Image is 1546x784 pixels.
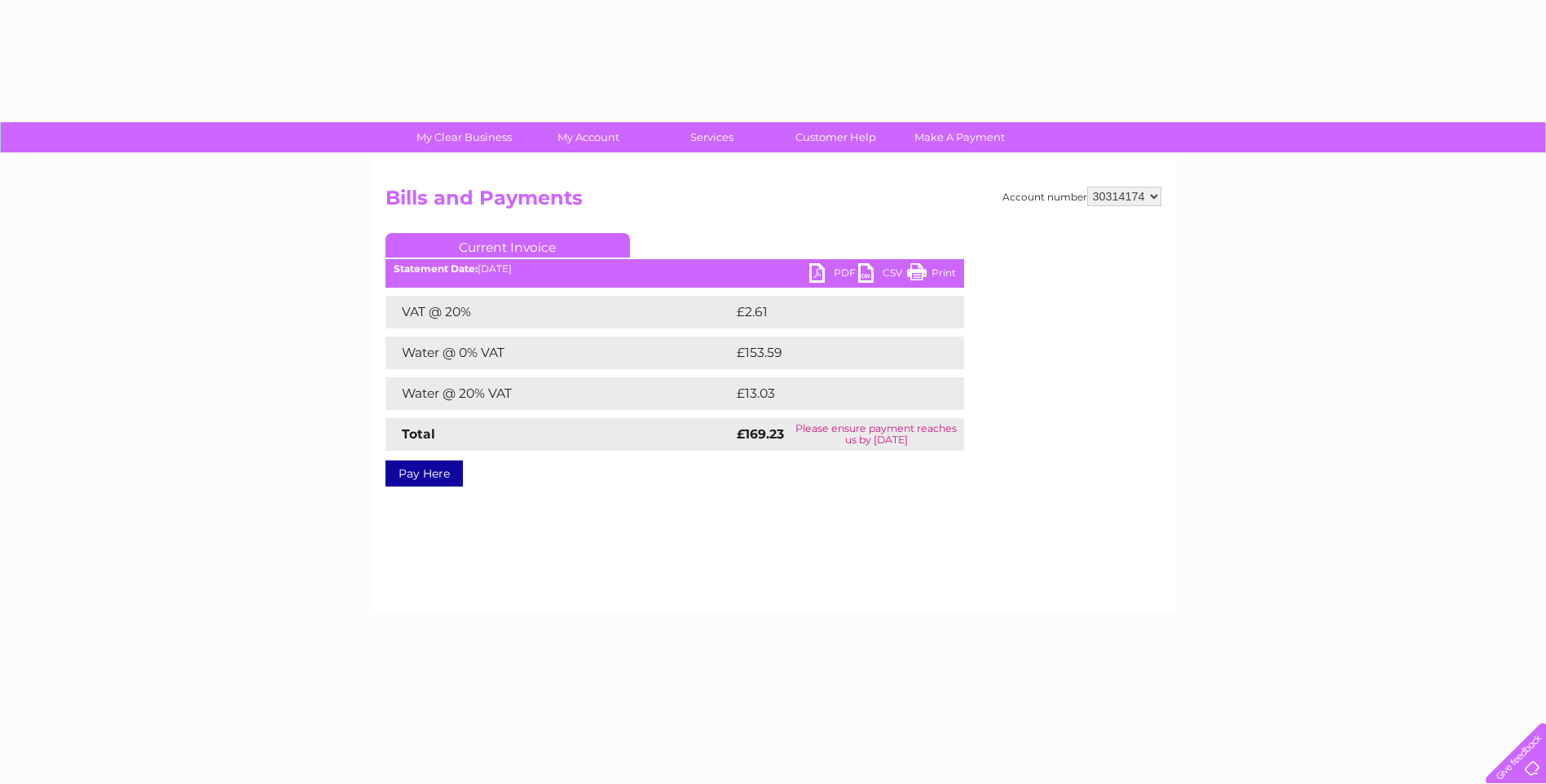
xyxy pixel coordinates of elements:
a: Make A Payment [892,122,1027,152]
td: £2.61 [733,296,924,328]
strong: Total [402,426,435,442]
td: Water @ 20% VAT [385,377,733,410]
a: Services [645,122,779,152]
a: My Account [521,122,655,152]
div: Account number [1002,187,1161,206]
a: My Clear Business [397,122,531,152]
td: £13.03 [733,377,930,410]
a: CSV [858,263,907,287]
strong: £169.23 [737,426,784,442]
a: PDF [809,263,858,287]
div: [DATE] [385,263,964,275]
a: Print [907,263,956,287]
h2: Bills and Payments [385,187,1161,218]
td: Water @ 0% VAT [385,337,733,369]
a: Current Invoice [385,233,630,258]
a: Customer Help [769,122,903,152]
td: £153.59 [733,337,934,369]
b: Statement Date: [394,262,478,275]
a: Pay Here [385,460,463,487]
td: VAT @ 20% [385,296,733,328]
td: Please ensure payment reaches us by [DATE] [789,418,963,451]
